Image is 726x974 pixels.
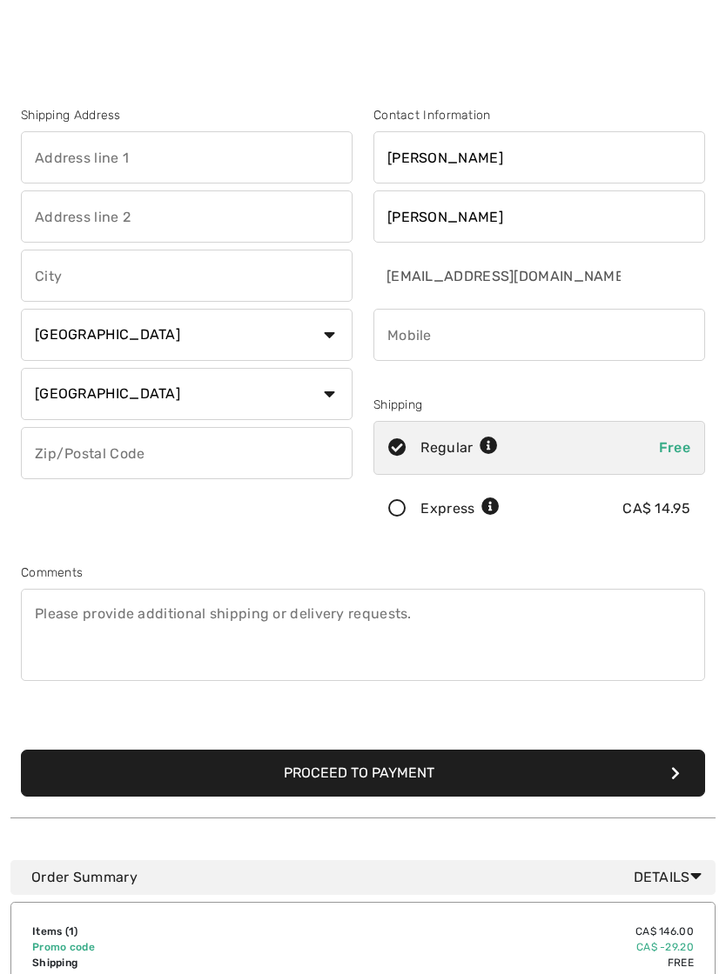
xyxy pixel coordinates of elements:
[659,439,690,456] span: Free
[420,498,500,519] div: Express
[373,309,705,361] input: Mobile
[21,564,705,582] div: Comments
[373,250,622,302] input: E-mail
[21,131,353,183] input: Address line 1
[21,190,353,243] input: Address line 2
[277,955,694,971] td: Free
[69,925,74,937] span: 1
[277,939,694,955] td: CA$ -29.20
[32,955,277,971] td: Shipping
[21,750,705,797] button: Proceed to Payment
[32,924,277,939] td: Items ( )
[32,939,277,955] td: Promo code
[31,867,709,888] div: Order Summary
[373,131,705,183] input: First name
[21,106,353,124] div: Shipping Address
[21,427,353,479] input: Zip/Postal Code
[622,498,690,519] div: CA$ 14.95
[277,924,694,939] td: CA$ 146.00
[373,106,705,124] div: Contact Information
[373,190,705,243] input: Last name
[21,250,353,302] input: City
[634,867,709,888] span: Details
[373,396,705,414] div: Shipping
[420,437,498,458] div: Regular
